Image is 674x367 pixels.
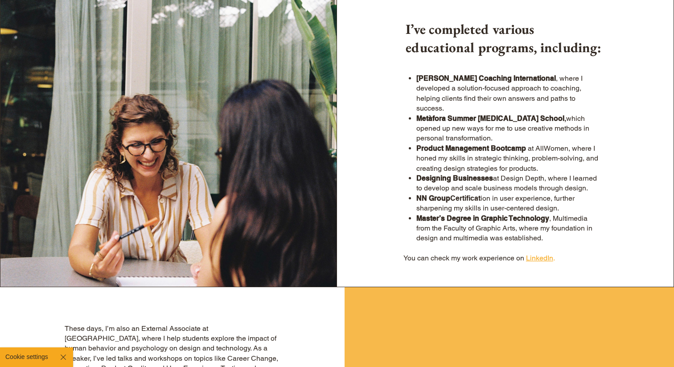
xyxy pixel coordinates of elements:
span: Product Management Bootcamp [416,144,526,153]
span: which opened up new ways for me to use creative methods in personal transformation. [416,114,589,143]
span: . [524,254,555,262]
span: at Design Depth, where I learned to develop and scale business models through design. [416,174,597,192]
button: Hide Cookie Settings [53,347,73,367]
span: ion in user experience, further sharpening my skills in user-centered design. [416,194,575,212]
span: You can check my work experience on [403,254,555,262]
span: Metàfora Summer [MEDICAL_DATA] School [416,114,564,123]
span: , Multimedia from the Faculty of Graphic Arts, where my foundation in design and multimedia was e... [416,214,592,243]
span: Certificat [416,194,481,202]
span: at AllWomen, where I honed my skills in strategic thinking, problem-solving, and creating design ... [416,144,598,173]
span: Master’s Degree in Graphic Technology [416,214,549,223]
span: , [416,114,566,123]
span: I’ve completed various educational programs, including: [406,20,601,56]
p: Cookie settings [5,353,48,362]
a: LinkedIn [526,254,553,262]
img: Hide Cookie Settings [58,352,69,363]
span: NN Group [416,194,450,202]
span: Designing Businesses [416,174,493,182]
span: [PERSON_NAME] Coaching International [416,74,556,82]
